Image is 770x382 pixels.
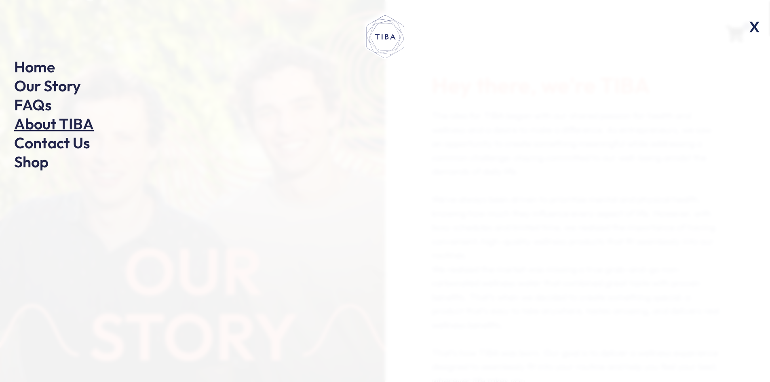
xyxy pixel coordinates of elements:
a: Our Story [14,76,81,95]
a: Home [14,57,55,76]
span: X [744,14,765,40]
a: About TIBA [14,114,94,133]
a: Shop [14,152,49,171]
a: FAQs [14,95,52,114]
a: Contact Us [14,133,90,152]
